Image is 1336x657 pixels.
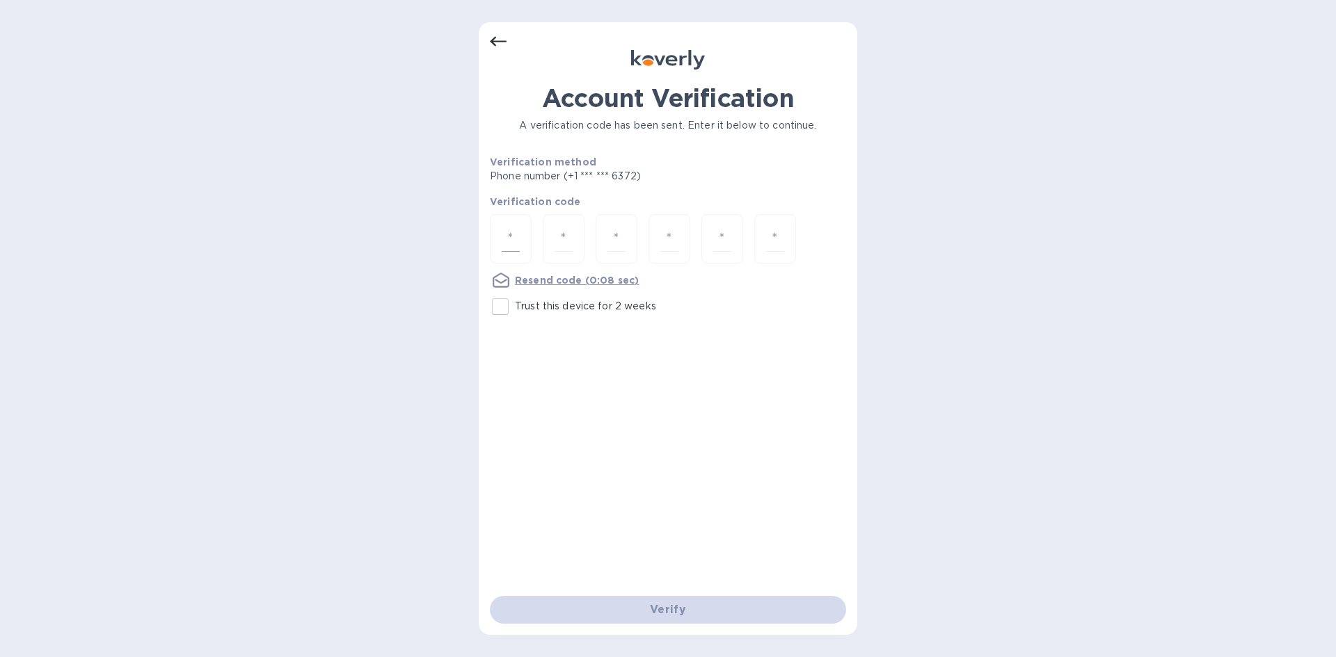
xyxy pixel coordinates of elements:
p: Trust this device for 2 weeks [515,299,656,314]
u: Resend code (0:08 sec) [515,275,639,286]
h1: Account Verification [490,83,846,113]
p: A verification code has been sent. Enter it below to continue. [490,118,846,133]
p: Phone number (+1 *** *** 6372) [490,169,747,184]
b: Verification method [490,156,596,168]
p: Verification code [490,195,846,209]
